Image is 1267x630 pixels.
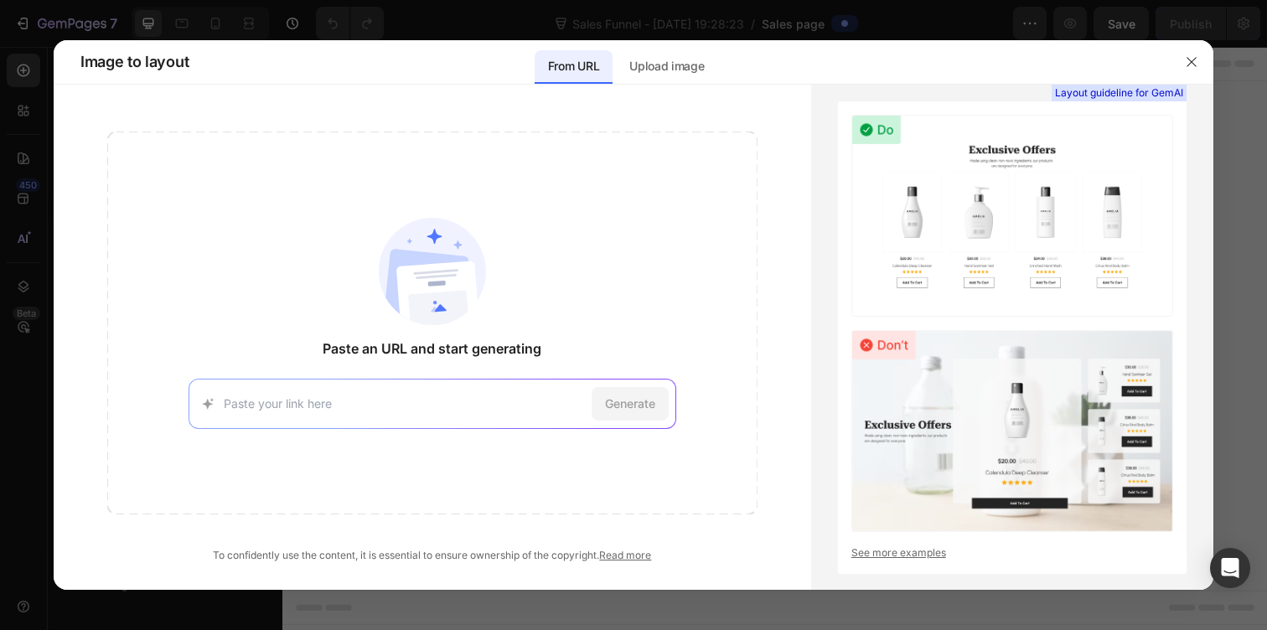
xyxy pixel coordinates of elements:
p: From URL [548,56,599,76]
button: Explore templates [533,336,675,369]
span: Image to layout [80,52,189,72]
p: Upload image [629,56,704,76]
a: See more examples [851,545,1173,560]
div: Start with Generating from URL or image [390,430,616,443]
span: Paste an URL and start generating [323,338,541,359]
input: Paste your link here [224,395,585,412]
span: Layout guideline for GemAI [1055,85,1183,101]
div: Open Intercom Messenger [1210,548,1250,588]
a: Read more [599,549,651,561]
div: Start building with Sections/Elements or [376,302,630,323]
div: To confidently use the content, it is essential to ensure ownership of the copyright. [107,548,758,563]
button: Use existing page designs [332,336,523,369]
span: Generate [605,395,655,412]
